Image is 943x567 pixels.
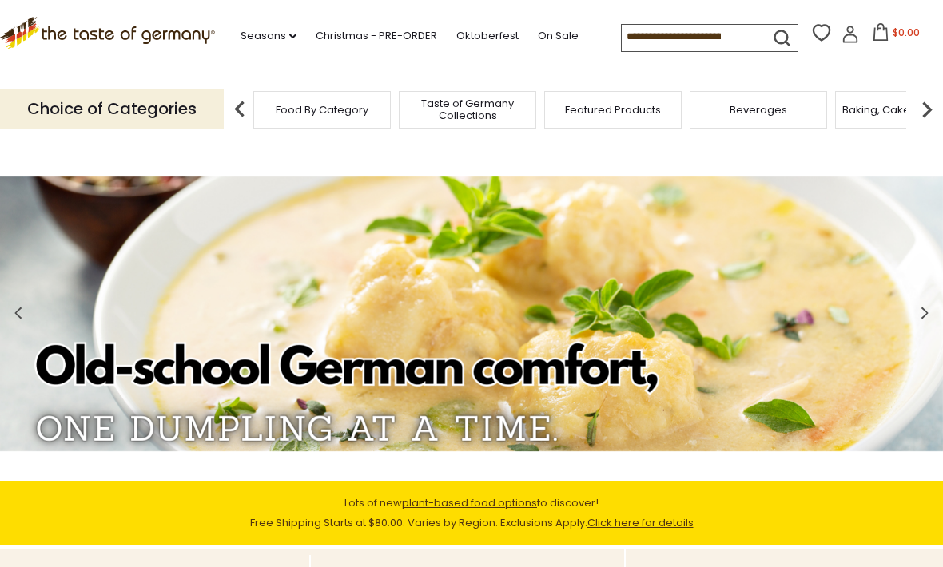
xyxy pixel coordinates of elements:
a: plant-based food options [402,495,537,510]
a: Oktoberfest [456,27,519,45]
img: next arrow [911,93,943,125]
a: Christmas - PRE-ORDER [316,27,437,45]
img: previous arrow [224,93,256,125]
span: $0.00 [893,26,920,39]
button: $0.00 [862,23,930,47]
a: Seasons [241,27,296,45]
a: Featured Products [565,104,661,116]
a: Food By Category [276,104,368,116]
a: Taste of Germany Collections [404,97,531,121]
a: Click here for details [587,515,694,530]
a: Beverages [730,104,787,116]
span: Lots of new to discover! Free Shipping Starts at $80.00. Varies by Region. Exclusions Apply. [250,495,694,530]
a: On Sale [538,27,579,45]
